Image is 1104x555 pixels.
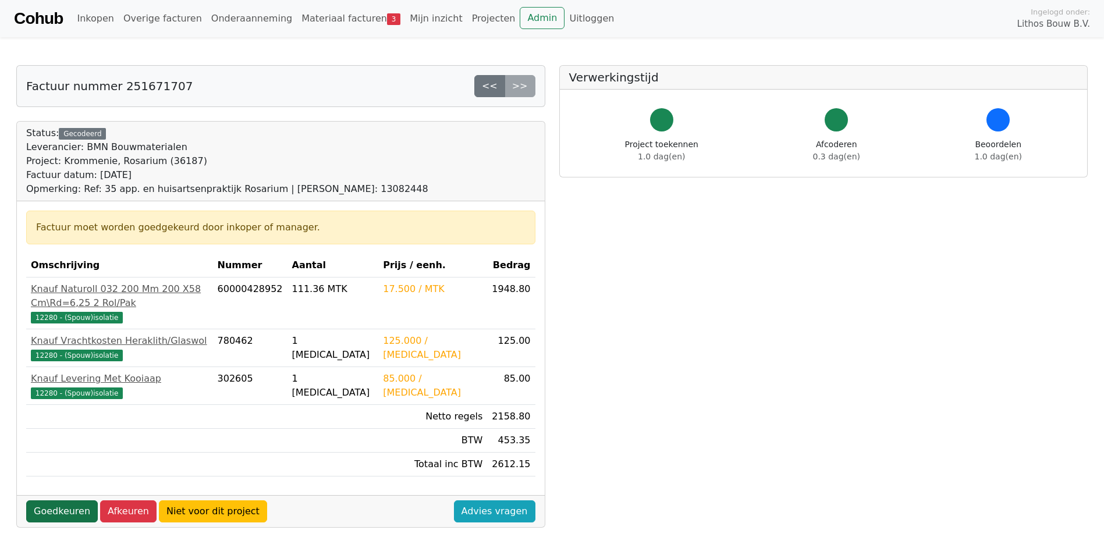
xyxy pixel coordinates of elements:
[383,334,482,362] div: 125.000 / [MEDICAL_DATA]
[467,7,520,30] a: Projecten
[387,13,400,25] span: 3
[292,282,374,296] div: 111.36 MTK
[378,453,487,476] td: Totaal inc BTW
[565,7,619,30] a: Uitloggen
[159,500,267,522] a: Niet voor dit project
[59,128,106,140] div: Gecodeerd
[31,282,208,310] div: Knauf Naturoll 032 200 Mm 200 X58 Cm\Rd=6,25 2 Rol/Pak
[26,182,428,196] div: Opmerking: Ref: 35 app. en huisartsenpraktijk Rosarium | [PERSON_NAME]: 13082448
[36,220,526,234] div: Factuur moet worden goedgekeurd door inkoper of manager.
[31,372,208,400] a: Knauf Levering Met Kooiaap12280 - (Spouw)isolatie
[31,350,123,361] span: 12280 - (Spouw)isolatie
[26,126,428,196] div: Status:
[207,7,297,30] a: Onderaanneming
[813,152,860,161] span: 0.3 dag(en)
[378,254,487,277] th: Prijs / eenh.
[378,429,487,453] td: BTW
[975,152,1022,161] span: 1.0 dag(en)
[474,75,505,97] a: <<
[487,405,535,429] td: 2158.80
[520,7,565,29] a: Admin
[297,7,405,30] a: Materiaal facturen3
[213,367,287,405] td: 302605
[100,500,157,522] a: Afkeuren
[213,254,287,277] th: Nummer
[292,334,374,362] div: 1 [MEDICAL_DATA]
[287,254,379,277] th: Aantal
[1031,6,1090,17] span: Ingelogd onder:
[487,453,535,476] td: 2612.15
[213,277,287,329] td: 60000428952
[487,254,535,277] th: Bedrag
[31,282,208,324] a: Knauf Naturoll 032 200 Mm 200 X58 Cm\Rd=6,25 2 Rol/Pak12280 - (Spouw)isolatie
[292,372,374,400] div: 1 [MEDICAL_DATA]
[119,7,207,30] a: Overige facturen
[31,334,208,362] a: Knauf Vrachtkosten Heraklith/Glaswol12280 - (Spouw)isolatie
[31,387,123,399] span: 12280 - (Spouw)isolatie
[31,312,123,323] span: 12280 - (Spouw)isolatie
[72,7,118,30] a: Inkopen
[405,7,467,30] a: Mijn inzicht
[26,79,193,93] h5: Factuur nummer 251671707
[975,138,1022,163] div: Beoordelen
[378,405,487,429] td: Netto regels
[31,334,208,348] div: Knauf Vrachtkosten Heraklith/Glaswol
[26,500,98,522] a: Goedkeuren
[487,367,535,405] td: 85.00
[454,500,535,522] a: Advies vragen
[14,5,63,33] a: Cohub
[383,282,482,296] div: 17.500 / MTK
[26,168,428,182] div: Factuur datum: [DATE]
[383,372,482,400] div: 85.000 / [MEDICAL_DATA]
[638,152,685,161] span: 1.0 dag(en)
[487,277,535,329] td: 1948.80
[487,429,535,453] td: 453.35
[1017,17,1090,31] span: Lithos Bouw B.V.
[31,372,208,386] div: Knauf Levering Met Kooiaap
[26,154,428,168] div: Project: Krommenie, Rosarium (36187)
[569,70,1078,84] h5: Verwerkingstijd
[213,329,287,367] td: 780462
[26,140,428,154] div: Leverancier: BMN Bouwmaterialen
[625,138,698,163] div: Project toekennen
[26,254,213,277] th: Omschrijving
[487,329,535,367] td: 125.00
[813,138,860,163] div: Afcoderen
